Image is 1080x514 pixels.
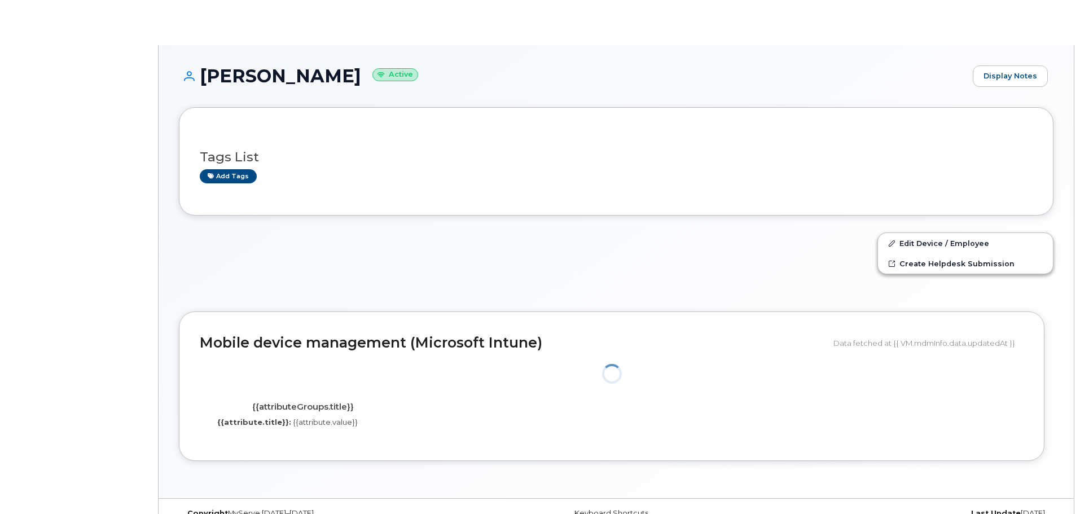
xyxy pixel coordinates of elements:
span: {{attribute.value}} [293,418,358,427]
div: Data fetched at {{ VM.mdmInfo.data.updatedAt }} [833,332,1024,354]
h4: {{attributeGroups.title}} [208,402,397,412]
a: Display Notes [973,65,1048,87]
a: Create Helpdesk Submission [878,253,1053,274]
h2: Mobile device management (Microsoft Intune) [200,335,825,351]
h3: Tags List [200,150,1033,164]
h1: [PERSON_NAME] [179,66,967,86]
a: Add tags [200,169,257,183]
label: {{attribute.title}}: [217,417,291,428]
a: Edit Device / Employee [878,233,1053,253]
small: Active [372,68,418,81]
